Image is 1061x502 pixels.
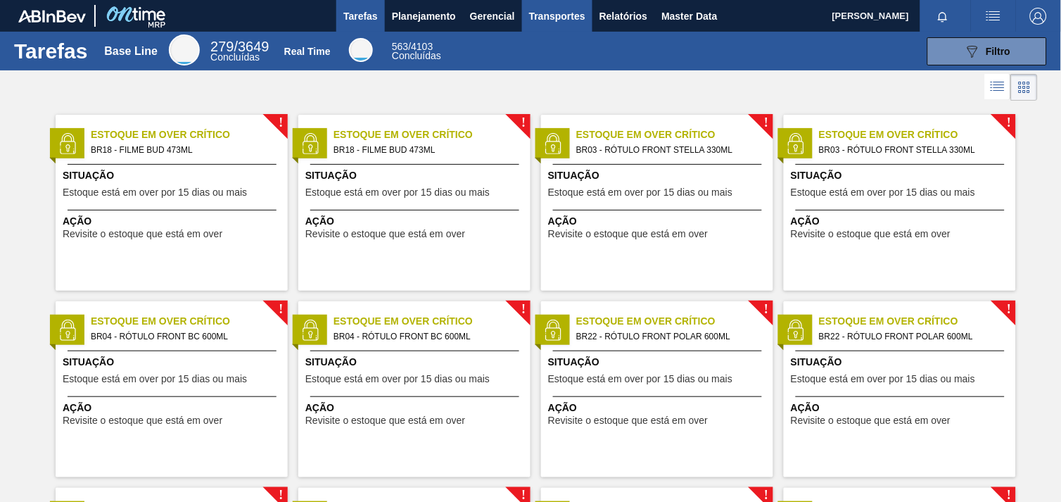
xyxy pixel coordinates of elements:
h1: Tarefas [14,43,88,59]
span: ! [764,491,768,501]
span: Estoque em Over Crítico [819,314,1016,329]
span: Estoque está em over por 15 dias ou mais [791,187,975,198]
img: status [785,133,806,154]
img: status [57,320,78,341]
span: Transportes [529,8,585,25]
div: Visão em Cards [1011,74,1038,101]
span: ! [1007,304,1011,315]
span: Estoque está em over por 15 dias ou mais [305,374,490,384]
span: Estoque em Over Crítico [819,127,1016,142]
span: BR04 - RÓTULO FRONT BC 600ML [333,329,519,344]
span: Estoque em Over Crítico [576,314,773,329]
span: Ação [548,214,770,229]
span: Estoque está em over por 15 dias ou mais [305,187,490,198]
button: Notificações [920,6,965,26]
span: ! [521,491,526,501]
span: ! [279,118,283,128]
span: Ação [791,401,1012,415]
span: 563 [392,41,408,52]
span: ! [1007,491,1011,501]
span: Concluídas [392,50,441,61]
span: Planejamento [392,8,456,25]
span: Master Data [661,8,717,25]
span: Estoque em Over Crítico [576,127,773,142]
span: Concluídas [210,51,260,63]
div: Real Time [349,38,373,62]
img: status [300,133,321,154]
div: Base Line [210,41,269,62]
span: BR18 - FILME BUD 473ML [91,142,277,158]
img: status [542,133,564,154]
button: Filtro [927,37,1047,65]
span: ! [764,304,768,315]
span: / 3649 [210,39,269,54]
img: status [57,133,78,154]
span: Situação [305,168,527,183]
img: Logout [1030,8,1047,25]
span: ! [521,118,526,128]
img: userActions [985,8,1002,25]
span: BR04 - RÓTULO FRONT BC 600ML [91,329,277,344]
span: Gerencial [470,8,515,25]
span: Ação [548,401,770,415]
img: TNhmsLtSVTkK8tSr43FrP2fwEKptu5GPRR3wAAAABJRU5ErkJggg== [18,10,86,23]
div: Visão em Lista [985,74,1011,101]
span: Revisite o estoque que está em over [548,229,708,239]
span: ! [279,491,283,501]
span: Estoque em Over Crítico [91,314,288,329]
span: Ação [63,401,284,415]
span: Ação [305,214,527,229]
span: Ação [305,401,527,415]
span: Estoque está em over por 15 dias ou mais [548,187,732,198]
span: Situação [63,355,284,370]
span: Estoque em Over Crítico [333,314,530,329]
span: Estoque em Over Crítico [91,127,288,142]
span: 279 [210,39,234,54]
span: BR18 - FILME BUD 473ML [333,142,519,158]
div: Real Time [284,46,331,57]
span: Situação [548,355,770,370]
span: Revisite o estoque que está em over [791,415,951,426]
span: ! [764,118,768,128]
span: Ação [791,214,1012,229]
span: Revisite o estoque que está em over [63,415,222,426]
span: Revisite o estoque que está em over [305,229,465,239]
span: Situação [63,168,284,183]
span: ! [279,304,283,315]
span: Filtro [986,46,1011,57]
span: Situação [791,355,1012,370]
span: BR03 - RÓTULO FRONT STELLA 330ML [576,142,762,158]
span: Estoque está em over por 15 dias ou mais [63,187,247,198]
span: Estoque está em over por 15 dias ou mais [791,374,975,384]
span: / 4103 [392,41,433,52]
span: ! [521,304,526,315]
div: Real Time [392,42,441,61]
span: Ação [63,214,284,229]
span: Revisite o estoque que está em over [791,229,951,239]
span: BR03 - RÓTULO FRONT STELLA 330ML [819,142,1005,158]
span: Estoque em Over Crítico [333,127,530,142]
span: Revisite o estoque que está em over [305,415,465,426]
span: ! [1007,118,1011,128]
div: Base Line [104,45,158,58]
img: status [300,320,321,341]
span: BR22 - RÓTULO FRONT POLAR 600ML [819,329,1005,344]
div: Base Line [169,34,200,65]
span: Situação [791,168,1012,183]
span: Relatórios [599,8,647,25]
span: Situação [305,355,527,370]
span: Situação [548,168,770,183]
span: Estoque está em over por 15 dias ou mais [548,374,732,384]
span: Revisite o estoque que está em over [548,415,708,426]
span: BR22 - RÓTULO FRONT POLAR 600ML [576,329,762,344]
span: Estoque está em over por 15 dias ou mais [63,374,247,384]
span: Tarefas [343,8,378,25]
img: status [542,320,564,341]
span: Revisite o estoque que está em over [63,229,222,239]
img: status [785,320,806,341]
